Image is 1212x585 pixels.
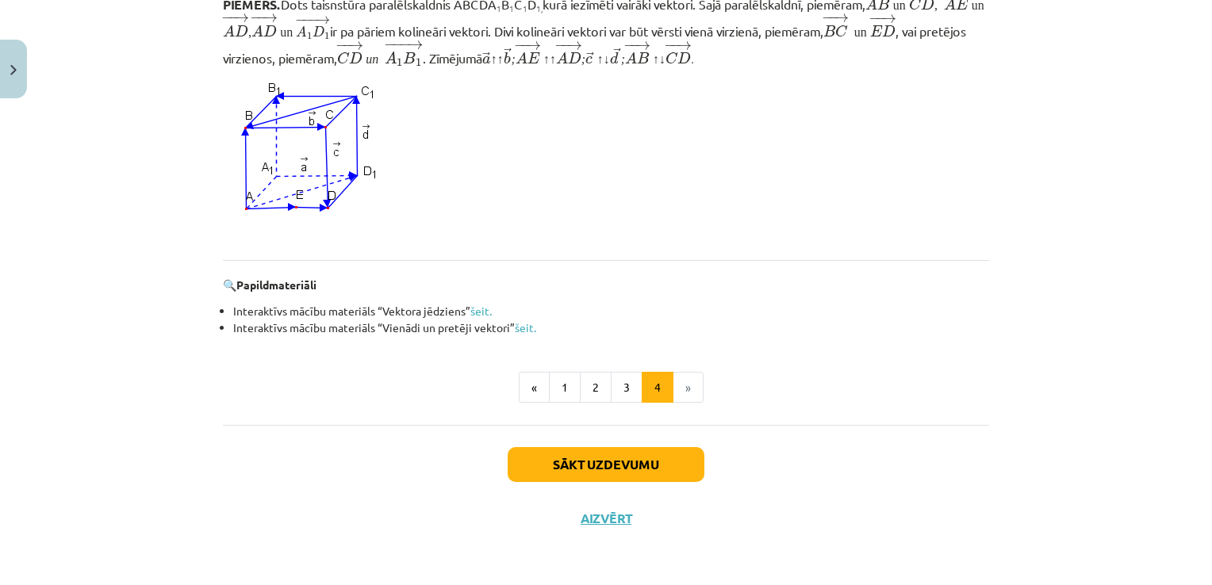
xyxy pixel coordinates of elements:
: ↑↓ [653,52,665,66]
span: D [313,27,324,37]
nav: Page navigation example [223,372,989,403]
button: 3 [611,372,642,403]
span: 1 [324,32,329,39]
span: → [566,41,582,51]
span: − [664,41,677,51]
span: → [880,15,896,25]
span: − [384,41,397,51]
span: − [256,14,259,24]
span: D [235,25,248,37]
span: − [336,41,348,51]
span: A [385,52,397,64]
span: − [228,14,231,24]
span: → [482,52,490,63]
span: − [623,41,636,51]
span: − [669,41,673,51]
: un [366,52,378,66]
: ↑↑ [491,52,504,66]
span: → [316,17,330,25]
span: C [835,25,847,37]
span: − [250,14,263,24]
span: − [221,14,234,24]
span: A [556,52,568,64]
span: E [870,25,883,37]
sub: 1 [497,2,501,14]
: un [854,25,867,39]
sub: 1 [523,2,527,14]
span: 1 [397,58,402,67]
span: → [525,41,541,51]
a: šeit. [470,304,492,318]
span: a [482,56,491,64]
span: E [527,52,540,64]
span: d [610,52,618,64]
span: − [822,14,834,24]
span: 1 [307,32,312,39]
span: , vai pretējos virzienos, piemēram, [223,23,966,66]
span: → [676,41,692,51]
span: D [263,25,277,37]
b: Papildmateriāli [236,277,316,292]
span: . [691,53,694,66]
span: C [337,52,349,64]
span: − [520,41,522,51]
sub: 1 [509,2,514,14]
span: A [625,52,637,64]
: ; [512,52,516,66]
span: D [677,52,691,64]
: un [280,25,293,39]
span: ir pa pāriem kolineāri vektori. Divi kolineāri vektori var būt vērsti vienā virzienā, piemēram, [330,23,823,39]
: , [248,25,251,39]
span: B [403,52,416,64]
span: → [407,41,424,51]
span: B [637,52,649,64]
button: Aizvērt [576,510,636,526]
button: 4 [642,372,673,403]
span: C [665,52,677,64]
span: → [262,14,278,24]
: ; [581,52,585,66]
span: − [295,17,306,25]
span: . Zīmējumā [423,50,482,66]
span: b [504,52,511,64]
li: Interaktīvs mācību materiāls “Vienādi un pretēji vektori” [233,319,989,336]
span: − [869,15,881,25]
: ↑↑ [543,52,556,66]
li: Interaktīvs mācību materiāls “Vektora jēdziens” [233,303,989,319]
sub: 1, [536,2,543,14]
span: D [882,25,896,37]
span: − [827,14,830,24]
span: → [833,14,849,24]
span: − [554,41,567,51]
span: −− [301,17,315,25]
span: → [504,48,512,59]
span: A [223,25,235,37]
button: 2 [580,372,612,403]
span: → [635,41,650,51]
span: → [233,14,249,24]
span: − [560,41,563,51]
span: c [585,56,593,64]
span: → [613,48,621,59]
span: − [342,41,345,51]
a: šeit. [515,320,536,335]
span: − [514,41,527,51]
button: Sākt uzdevumu [508,447,704,482]
span: B [823,25,835,37]
span: − [629,41,631,51]
span: D [349,52,362,64]
span: 1 [416,58,421,67]
span: → [586,52,594,63]
span: A [516,52,527,64]
span: − [875,15,878,25]
: ; [621,52,625,66]
img: icon-close-lesson-0947bae3869378f0d4975bcd49f059093ad1ed9edebbc8119c70593378902aed.svg [10,65,17,75]
span: D [568,52,581,64]
: ↑↓ [597,52,610,66]
button: 1 [549,372,581,403]
span: −− [391,41,405,51]
span: A [296,26,307,37]
button: « [519,372,550,403]
span: A [251,25,263,37]
span: → [347,41,363,51]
